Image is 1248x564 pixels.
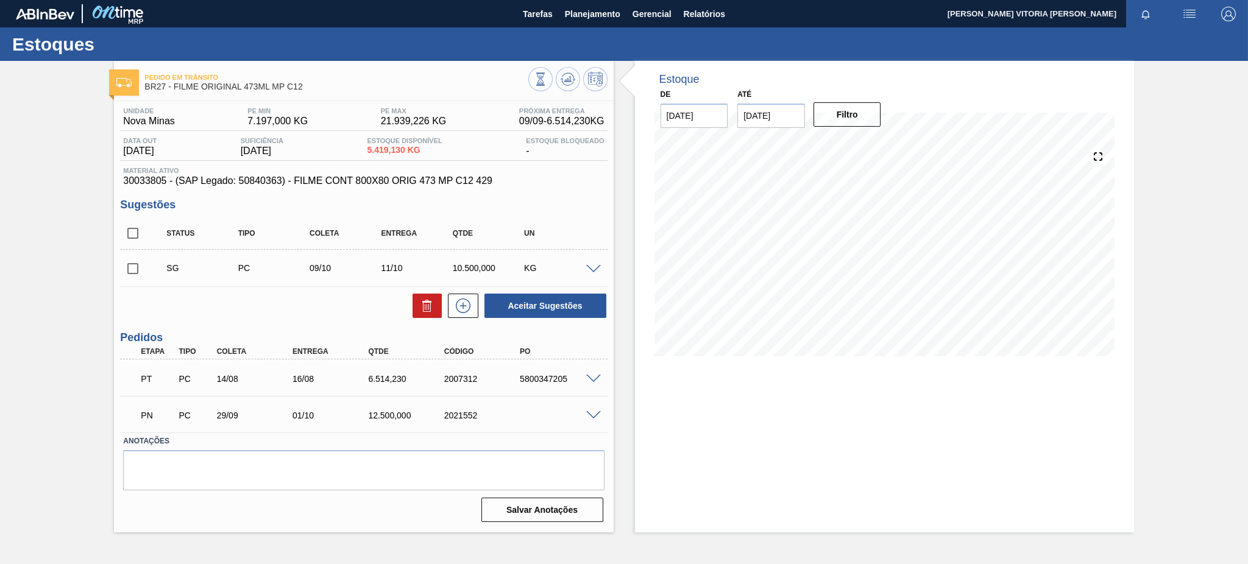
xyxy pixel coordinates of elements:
[565,7,620,21] span: Planejamento
[235,263,316,273] div: Pedido de Compra
[365,374,450,384] div: 6.514,230
[450,263,530,273] div: 10.500,000
[684,7,725,21] span: Relatórios
[116,78,132,87] img: Ícone
[235,229,316,238] div: Tipo
[661,104,728,128] input: dd/mm/yyyy
[241,146,283,157] span: [DATE]
[523,137,607,157] div: -
[120,199,607,211] h3: Sugestões
[123,107,174,115] span: Unidade
[523,7,553,21] span: Tarefas
[12,37,229,51] h1: Estoques
[406,294,442,318] div: Excluir Sugestões
[517,374,602,384] div: 5800347205
[737,90,751,99] label: Até
[141,411,174,420] p: PN
[484,294,606,318] button: Aceitar Sugestões
[814,102,881,127] button: Filtro
[138,365,177,392] div: Pedido em Trânsito
[556,67,580,91] button: Atualizar Gráfico
[289,374,375,384] div: 16/08/2025
[307,263,387,273] div: 09/10/2025
[16,9,74,19] img: TNhmsLtSVTkK8tSr43FrP2fwEKptu5GPRR3wAAAABJRU5ErkJggg==
[367,146,442,155] span: 5.419,130 KG
[247,116,308,127] span: 7.197,000 KG
[175,347,215,356] div: Tipo
[367,137,442,144] span: Estoque Disponível
[1126,5,1165,23] button: Notificações
[517,347,602,356] div: PO
[241,137,283,144] span: Suficiência
[120,331,607,344] h3: Pedidos
[163,229,244,238] div: Status
[519,107,604,115] span: Próxima Entrega
[526,137,604,144] span: Estoque Bloqueado
[521,263,601,273] div: KG
[123,146,157,157] span: [DATE]
[441,347,526,356] div: Código
[214,374,299,384] div: 14/08/2025
[289,411,375,420] div: 01/10/2025
[450,229,530,238] div: Qtde
[659,73,700,86] div: Estoque
[365,411,450,420] div: 12.500,000
[144,82,528,91] span: BR27 - FILME ORIGINAL 473ML MP C12
[381,116,447,127] span: 21.939,226 KG
[123,167,604,174] span: Material ativo
[123,175,604,186] span: 30033805 - (SAP Legado: 50840363) - FILME CONT 800X80 ORIG 473 MP C12 429
[378,229,458,238] div: Entrega
[633,7,672,21] span: Gerencial
[737,104,805,128] input: dd/mm/yyyy
[141,374,174,384] p: PT
[214,347,299,356] div: Coleta
[528,67,553,91] button: Visão Geral dos Estoques
[583,67,608,91] button: Programar Estoque
[365,347,450,356] div: Qtde
[123,137,157,144] span: Data out
[175,374,215,384] div: Pedido de Compra
[478,292,608,319] div: Aceitar Sugestões
[307,229,387,238] div: Coleta
[442,294,478,318] div: Nova sugestão
[481,498,603,522] button: Salvar Anotações
[378,263,458,273] div: 11/10/2025
[138,347,177,356] div: Etapa
[123,116,174,127] span: Nova Minas
[214,411,299,420] div: 29/09/2025
[1182,7,1197,21] img: userActions
[441,374,526,384] div: 2007312
[175,411,215,420] div: Pedido de Compra
[123,432,604,450] label: Anotações
[144,74,528,81] span: Pedido em Trânsito
[521,229,601,238] div: UN
[163,263,244,273] div: Sugestão Criada
[138,402,177,429] div: Pedido em Negociação
[519,116,604,127] span: 09/09 - 6.514,230 KG
[441,411,526,420] div: 2021552
[661,90,671,99] label: De
[289,347,375,356] div: Entrega
[247,107,308,115] span: PE MIN
[381,107,447,115] span: PE MAX
[1221,7,1236,21] img: Logout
